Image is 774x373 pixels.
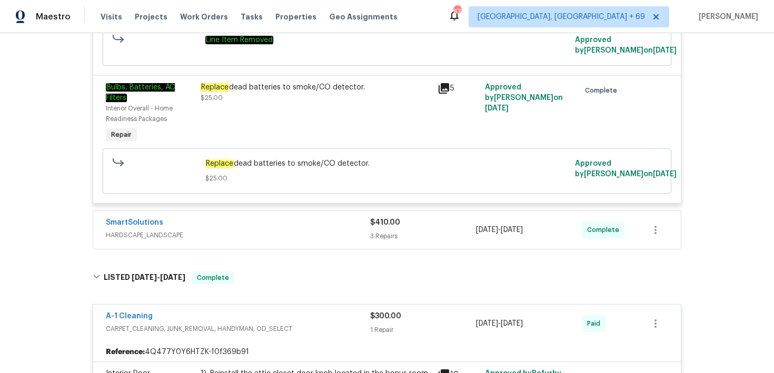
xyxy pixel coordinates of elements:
[653,170,677,178] span: [DATE]
[201,95,223,101] span: $25.00
[485,84,563,112] span: Approved by [PERSON_NAME] on
[106,324,370,334] span: CARPET_CLEANING, JUNK_REMOVAL, HANDYMAN, OD_SELECT
[107,129,136,140] span: Repair
[438,82,479,95] div: 5
[476,225,523,235] span: -
[585,85,621,96] span: Complete
[241,13,263,21] span: Tasks
[132,274,185,281] span: -
[476,318,523,329] span: -
[180,12,228,22] span: Work Orders
[106,347,145,357] b: Reference:
[205,159,234,168] em: Replace
[653,47,677,54] span: [DATE]
[101,12,122,22] span: Visits
[370,219,400,226] span: $410.00
[501,226,523,234] span: [DATE]
[93,342,681,361] div: 4Q477Y0Y6HTZK-10f369b91
[36,12,71,22] span: Maestro
[193,273,233,283] span: Complete
[90,261,684,295] div: LISTED [DATE]-[DATE]Complete
[106,230,370,240] span: HARDSCAPE_LANDSCAPE
[135,12,167,22] span: Projects
[694,12,758,22] span: [PERSON_NAME]
[370,325,476,335] div: 1 Repair
[160,274,185,281] span: [DATE]
[205,173,569,184] span: $25.00
[201,83,229,92] em: Replace
[106,312,153,320] a: A-1 Cleaning
[575,36,677,54] span: Approved by [PERSON_NAME] on
[275,12,316,22] span: Properties
[106,83,175,102] em: Bulbs, Batteries, AC Filters
[106,219,163,226] a: SmartSolutions
[132,274,157,281] span: [DATE]
[501,320,523,327] span: [DATE]
[370,312,401,320] span: $300.00
[453,6,461,17] div: 671
[205,158,569,169] span: dead batteries to smoke/CO detector.
[370,231,476,241] div: 3 Repairs
[575,160,677,178] span: Approved by [PERSON_NAME] on
[478,12,645,22] span: [GEOGRAPHIC_DATA], [GEOGRAPHIC_DATA] + 69
[201,82,431,93] div: dead batteries to smoke/CO detector.
[106,105,173,122] span: Interior Overall - Home Readiness Packages
[587,318,604,329] span: Paid
[476,226,498,234] span: [DATE]
[485,105,509,112] span: [DATE]
[329,12,398,22] span: Geo Assignments
[587,225,623,235] span: Complete
[205,36,273,44] em: Line Item Removed
[476,320,498,327] span: [DATE]
[104,271,185,284] h6: LISTED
